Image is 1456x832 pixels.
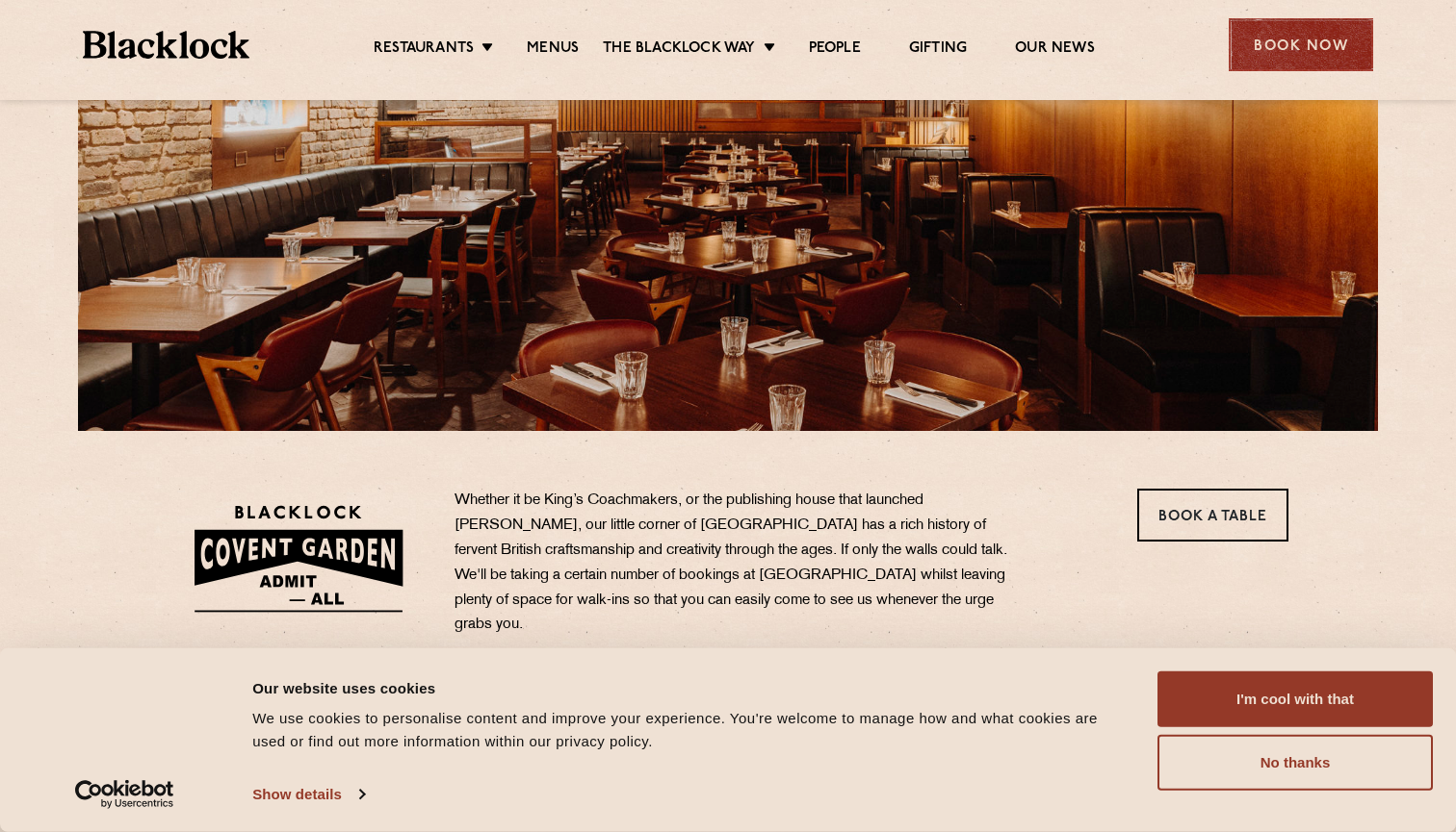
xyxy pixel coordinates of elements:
a: Our News [1015,39,1095,61]
a: Restaurants [374,39,474,61]
div: We use cookies to personalise content and improve your experience. You're welcome to manage how a... [252,707,1114,753]
p: Whether it be King’s Coachmakers, or the publishing house that launched [PERSON_NAME], our little... [455,489,1023,638]
a: Book a Table [1137,489,1288,542]
img: BL_Textured_Logo-footer-cropped.svg [83,31,249,59]
a: Usercentrics Cookiebot - opens in a new window [40,780,209,809]
button: I'm cool with that [1157,671,1433,727]
div: Book Now [1229,18,1373,71]
button: No thanks [1157,735,1433,791]
div: Our website uses cookies [252,676,1114,699]
a: Show details [252,780,364,809]
a: People [809,39,861,61]
a: The Blacklock Way [603,39,755,61]
img: BLA_1470_CoventGarden_Website_Solid.svg [168,489,427,628]
a: Gifting [909,39,967,61]
a: Menus [527,39,579,61]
